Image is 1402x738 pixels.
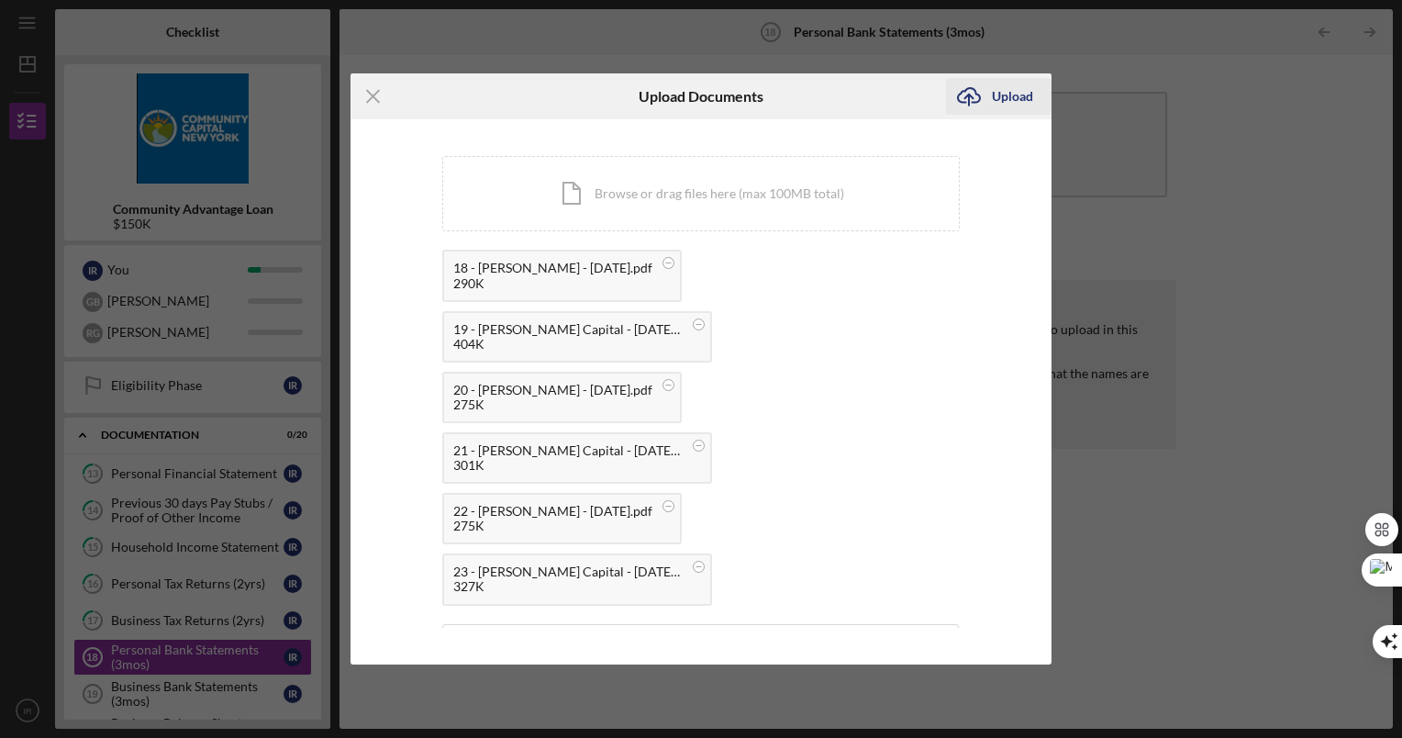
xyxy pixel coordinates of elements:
[453,519,652,533] div: 275K
[453,383,652,397] div: 20 - [PERSON_NAME] - [DATE].pdf
[453,443,683,458] div: 21 - [PERSON_NAME] Capital - [DATE].pdf
[453,322,683,337] div: 19 - [PERSON_NAME] Capital - [DATE].pdf
[453,504,652,519] div: 22 - [PERSON_NAME] - [DATE].pdf
[946,78,1051,115] button: Upload
[453,261,652,275] div: 18 - [PERSON_NAME] - [DATE].pdf
[453,565,683,579] div: 23 - [PERSON_NAME] Capital - [DATE].pdf
[453,276,652,291] div: 290K
[453,397,652,412] div: 275K
[453,458,683,473] div: 301K
[992,78,1033,115] div: Upload
[453,337,683,352] div: 404K
[453,579,683,594] div: 327K
[639,88,763,105] h6: Upload Documents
